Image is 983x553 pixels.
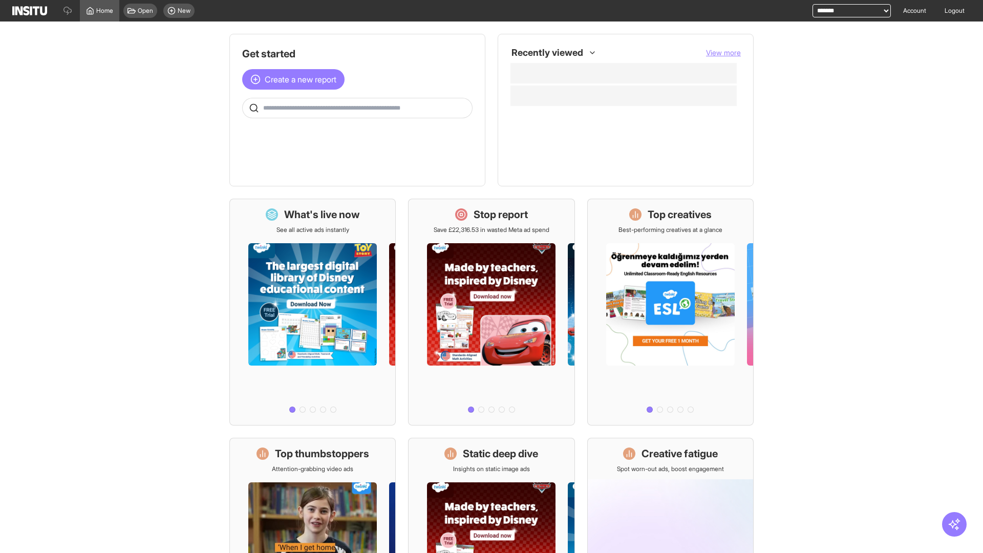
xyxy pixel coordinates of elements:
[275,446,369,461] h1: Top thumbstoppers
[242,69,345,90] button: Create a new report
[706,48,741,58] button: View more
[618,226,722,234] p: Best-performing creatives at a glance
[648,207,712,222] h1: Top creatives
[276,226,349,234] p: See all active ads instantly
[265,73,336,86] span: Create a new report
[587,199,754,426] a: Top creativesBest-performing creatives at a glance
[178,7,190,15] span: New
[706,48,741,57] span: View more
[408,199,574,426] a: Stop reportSave £22,316.53 in wasted Meta ad spend
[138,7,153,15] span: Open
[12,6,47,15] img: Logo
[463,446,538,461] h1: Static deep dive
[229,199,396,426] a: What's live nowSee all active ads instantly
[453,465,530,473] p: Insights on static image ads
[434,226,549,234] p: Save £22,316.53 in wasted Meta ad spend
[96,7,113,15] span: Home
[474,207,528,222] h1: Stop report
[284,207,360,222] h1: What's live now
[242,47,473,61] h1: Get started
[272,465,353,473] p: Attention-grabbing video ads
